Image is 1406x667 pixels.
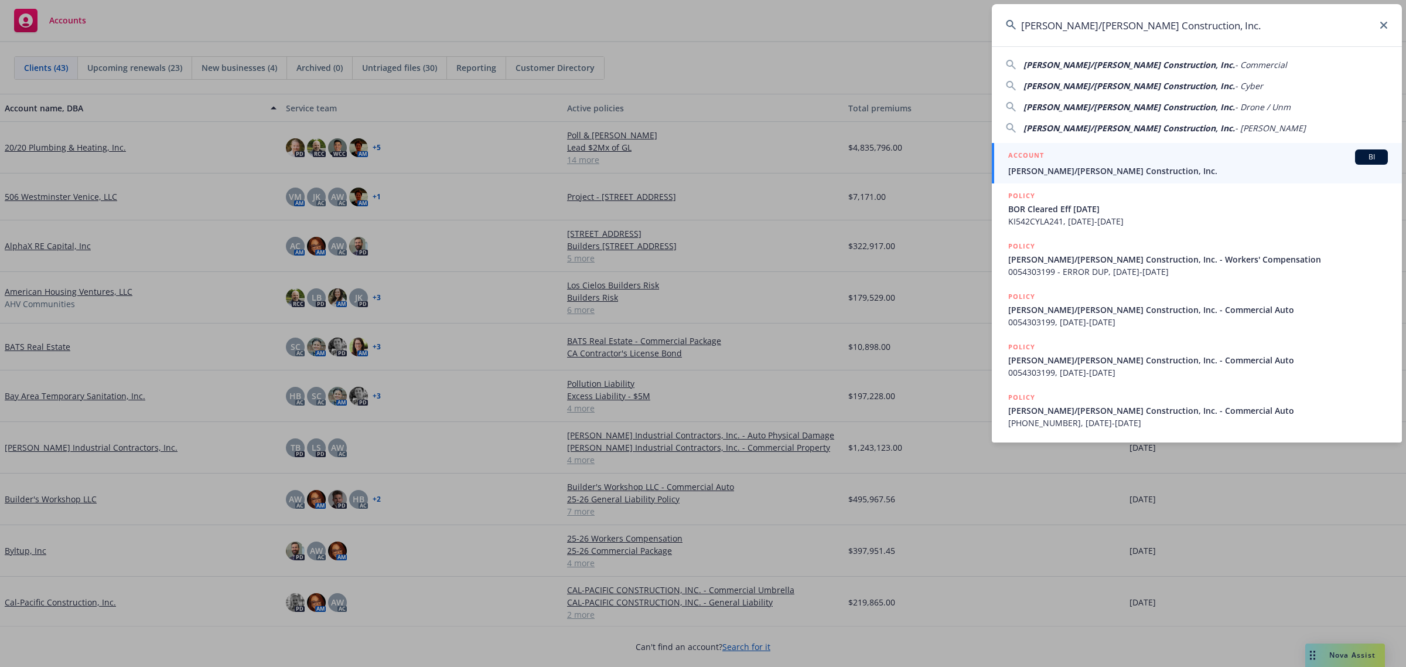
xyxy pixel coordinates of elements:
h5: POLICY [1008,341,1035,353]
span: 0054303199, [DATE]-[DATE] [1008,366,1388,379]
span: [PERSON_NAME]/[PERSON_NAME] Construction, Inc. [1023,80,1235,91]
a: POLICY[PERSON_NAME]/[PERSON_NAME] Construction, Inc. - Workers' Compensation0054303199 - ERROR DU... [992,234,1402,284]
h5: POLICY [1008,291,1035,302]
span: KI542CYLA241, [DATE]-[DATE] [1008,215,1388,227]
span: [PERSON_NAME]/[PERSON_NAME] Construction, Inc. [1008,165,1388,177]
h5: POLICY [1008,240,1035,252]
a: ACCOUNTBI[PERSON_NAME]/[PERSON_NAME] Construction, Inc. [992,143,1402,183]
span: [PERSON_NAME]/[PERSON_NAME] Construction, Inc. - Commercial Auto [1008,354,1388,366]
span: [PHONE_NUMBER], [DATE]-[DATE] [1008,417,1388,429]
span: [PERSON_NAME]/[PERSON_NAME] Construction, Inc. [1023,101,1235,113]
span: - [PERSON_NAME] [1235,122,1306,134]
a: POLICY[PERSON_NAME]/[PERSON_NAME] Construction, Inc. - Commercial Auto0054303199, [DATE]-[DATE] [992,284,1402,335]
span: 0054303199 - ERROR DUP, [DATE]-[DATE] [1008,266,1388,278]
span: BI [1360,152,1383,162]
span: [PERSON_NAME]/[PERSON_NAME] Construction, Inc. - Commercial Auto [1008,404,1388,417]
h5: POLICY [1008,190,1035,202]
span: - Cyber [1235,80,1263,91]
input: Search... [992,4,1402,46]
span: - Commercial [1235,59,1287,70]
span: BOR Cleared Eff [DATE] [1008,203,1388,215]
a: POLICY[PERSON_NAME]/[PERSON_NAME] Construction, Inc. - Commercial Auto[PHONE_NUMBER], [DATE]-[DATE] [992,385,1402,435]
span: [PERSON_NAME]/[PERSON_NAME] Construction, Inc. - Commercial Auto [1008,304,1388,316]
h5: ACCOUNT [1008,149,1044,164]
span: [PERSON_NAME]/[PERSON_NAME] Construction, Inc. [1023,59,1235,70]
h5: POLICY [1008,392,1035,403]
a: POLICYBOR Cleared Eff [DATE]KI542CYLA241, [DATE]-[DATE] [992,183,1402,234]
span: 0054303199, [DATE]-[DATE] [1008,316,1388,328]
span: - Drone / Unm [1235,101,1291,113]
span: [PERSON_NAME]/[PERSON_NAME] Construction, Inc. - Workers' Compensation [1008,253,1388,266]
span: [PERSON_NAME]/[PERSON_NAME] Construction, Inc. [1023,122,1235,134]
a: POLICY[PERSON_NAME]/[PERSON_NAME] Construction, Inc. - Commercial Auto0054303199, [DATE]-[DATE] [992,335,1402,385]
